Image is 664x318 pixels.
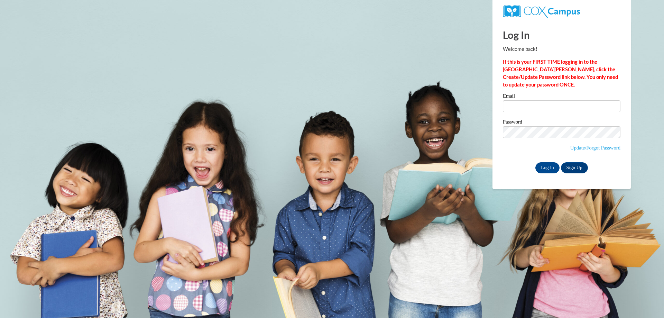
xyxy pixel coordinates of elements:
[561,162,588,173] a: Sign Up
[570,145,620,151] a: Update/Forgot Password
[503,119,620,126] label: Password
[503,5,580,18] img: COX Campus
[535,162,560,173] input: Log In
[503,45,620,53] p: Welcome back!
[503,59,618,88] strong: If this is your FIRST TIME logging in to the [GEOGRAPHIC_DATA][PERSON_NAME], click the Create/Upd...
[503,93,620,100] label: Email
[503,28,620,42] h1: Log In
[503,8,580,14] a: COX Campus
